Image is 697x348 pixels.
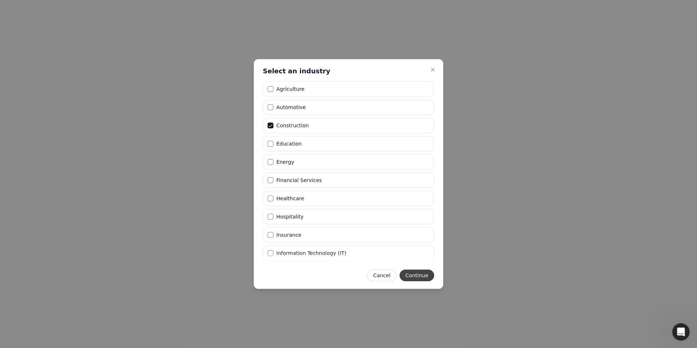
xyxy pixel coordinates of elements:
[276,196,304,201] label: Healthcare
[276,105,306,110] label: Automotive
[276,251,346,256] label: Information Technology (IT)
[276,141,302,146] label: Education
[276,159,294,165] label: Energy
[367,270,397,281] button: Cancel
[276,123,309,128] label: Construction
[276,214,304,219] label: Hospitality
[276,86,304,92] label: Agriculture
[400,270,434,281] button: Continue
[276,232,301,237] label: Insurance
[263,67,330,76] h2: Select an industry
[672,323,690,341] iframe: Intercom live chat
[276,178,322,183] label: Financial Services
